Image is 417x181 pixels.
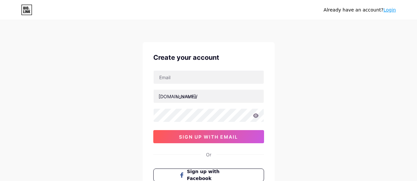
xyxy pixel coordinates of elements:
[154,90,264,103] input: username
[154,71,264,84] input: Email
[383,7,396,12] a: Login
[159,93,197,100] div: [DOMAIN_NAME]/
[206,151,211,158] div: Or
[179,134,238,140] span: sign up with email
[153,53,264,62] div: Create your account
[324,7,396,13] div: Already have an account?
[153,130,264,143] button: sign up with email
